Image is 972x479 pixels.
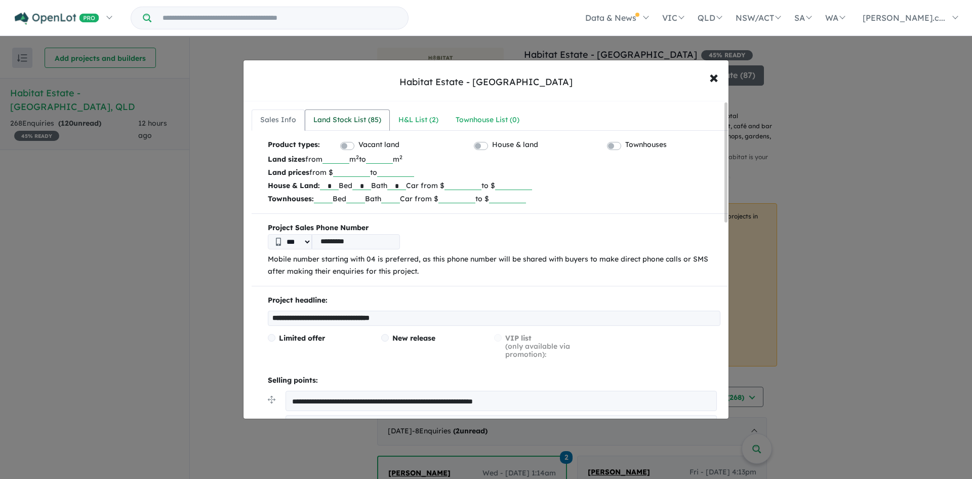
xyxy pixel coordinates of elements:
label: Vacant land [358,139,399,151]
label: House & land [492,139,538,151]
p: Project headline: [268,294,720,307]
p: Bed Bath Car from $ to $ [268,192,720,205]
b: Townhouses: [268,194,314,203]
sup: 2 [399,154,402,161]
div: Land Stock List ( 85 ) [313,114,381,126]
div: Townhouse List ( 0 ) [456,114,519,126]
input: Try estate name, suburb, builder or developer [153,7,406,29]
p: from m to m [268,153,720,166]
p: Mobile number starting with 04 is preferred, as this phone number will be shared with buyers to m... [268,253,720,278]
span: Limited offer [279,334,325,343]
img: Openlot PRO Logo White [15,12,99,25]
b: Product types: [268,139,320,153]
p: Selling points: [268,375,720,387]
div: H&L List ( 2 ) [398,114,438,126]
img: drag.svg [268,396,275,403]
img: Phone icon [276,238,281,246]
sup: 2 [356,154,359,161]
span: [PERSON_NAME].c... [863,13,945,23]
p: Bed Bath Car from $ to $ [268,179,720,192]
b: Land sizes [268,155,305,164]
label: Townhouses [625,139,667,151]
div: Habitat Estate - [GEOGRAPHIC_DATA] [399,76,573,89]
span: New release [392,334,435,343]
p: from $ to [268,166,720,179]
div: Sales Info [260,114,296,126]
b: House & Land: [268,181,320,190]
b: Project Sales Phone Number [268,222,720,234]
span: × [709,66,718,88]
b: Land prices [268,168,309,177]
